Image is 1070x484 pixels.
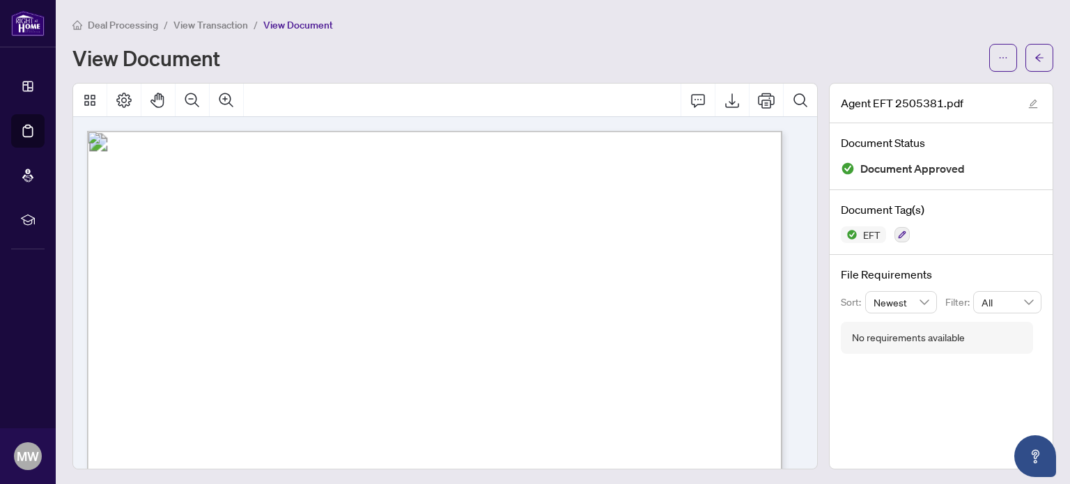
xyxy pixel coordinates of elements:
[945,295,973,310] p: Filter:
[1034,53,1044,63] span: arrow-left
[841,266,1041,283] h4: File Requirements
[841,162,855,175] img: Document Status
[88,19,158,31] span: Deal Processing
[263,19,333,31] span: View Document
[173,19,248,31] span: View Transaction
[1028,99,1038,109] span: edit
[841,134,1041,151] h4: Document Status
[998,53,1008,63] span: ellipsis
[841,226,858,243] img: Status Icon
[254,17,258,33] li: /
[858,230,886,240] span: EFT
[72,47,220,69] h1: View Document
[1014,435,1056,477] button: Open asap
[164,17,168,33] li: /
[72,20,82,30] span: home
[860,159,965,178] span: Document Approved
[17,446,39,466] span: MW
[11,10,45,36] img: logo
[841,95,963,111] span: Agent EFT 2505381.pdf
[841,295,865,310] p: Sort:
[841,201,1041,218] h4: Document Tag(s)
[982,292,1033,313] span: All
[852,330,965,345] div: No requirements available
[874,292,929,313] span: Newest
